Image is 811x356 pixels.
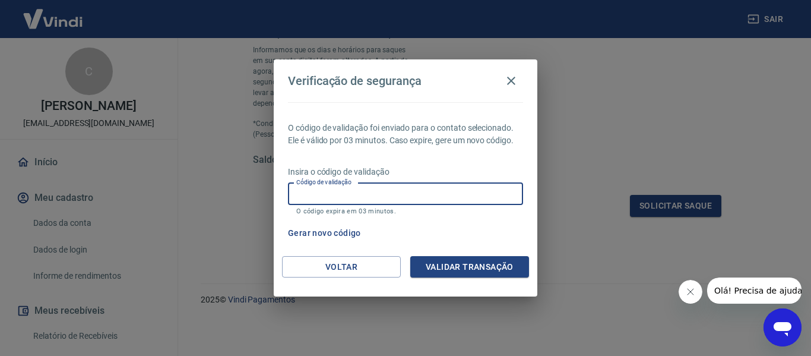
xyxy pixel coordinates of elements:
button: Validar transação [410,256,529,278]
iframe: Mensagem da empresa [707,278,802,304]
iframe: Botão para abrir a janela de mensagens [764,308,802,346]
iframe: Fechar mensagem [679,280,702,304]
p: O código expira em 03 minutos. [296,207,515,215]
label: Código de validação [296,178,351,187]
h4: Verificação de segurança [288,74,422,88]
span: Olá! Precisa de ajuda? [7,8,100,18]
button: Voltar [282,256,401,278]
p: O código de validação foi enviado para o contato selecionado. Ele é válido por 03 minutos. Caso e... [288,122,523,147]
p: Insira o código de validação [288,166,523,178]
button: Gerar novo código [283,222,366,244]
